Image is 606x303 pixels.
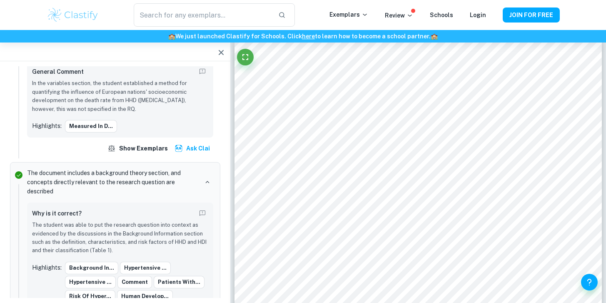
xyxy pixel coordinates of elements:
p: In the variables section, the student established a method for quantifying the influence of Europ... [32,79,208,113]
p: Exemplars [329,10,368,19]
button: Risk of Hyper... [65,290,115,303]
p: The student was able to put the research question into context as evidenced by the discussions in... [32,221,208,255]
button: Patients with... [154,276,204,288]
button: Fullscreen [237,49,254,65]
a: here [302,33,315,40]
button: Hypertensive ... [65,276,116,288]
button: Help and Feedback [581,274,598,290]
input: Search for any exemplars... [134,3,271,27]
button: Ask Clai [173,141,213,156]
p: Highlights: [32,121,62,130]
h6: We just launched Clastify for Schools. Click to learn how to become a school partner. [2,32,604,41]
button: Hypertensive ... [120,262,171,274]
p: Highlights: [32,263,62,272]
svg: Correct [14,170,24,180]
button: Show exemplars [106,141,171,156]
a: Schools [430,12,453,18]
p: The document includes a background theory section, and concepts directly relevant to the research... [27,168,198,196]
p: Review [385,11,413,20]
button: measured in d... [65,120,117,133]
span: 🏫 [431,33,438,40]
button: JOIN FOR FREE [503,8,560,23]
button: Background In... [65,262,118,274]
button: Human Develop... [117,290,173,303]
span: 🏫 [168,33,175,40]
h6: General Comment [32,67,84,76]
button: Report mistake/confusion [197,208,208,219]
button: Report mistake/confusion [197,66,208,78]
img: Clastify logo [47,7,100,23]
a: Login [470,12,486,18]
img: clai.svg [175,144,183,153]
button: Comment [117,276,152,288]
h6: Why is it correct? [32,209,82,218]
